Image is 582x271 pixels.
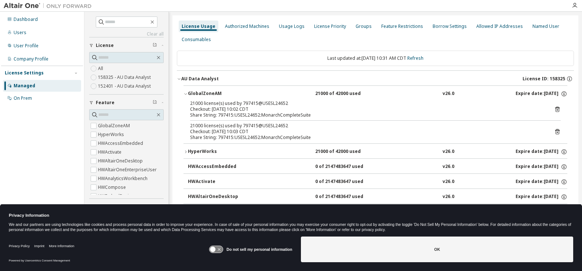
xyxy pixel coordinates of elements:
label: GlobalZoneAM [98,121,131,130]
div: License Settings [5,70,44,76]
label: HWAnalyticsWorkbench [98,174,149,183]
div: 0 of 2147483647 used [315,194,381,200]
div: Feature Restrictions [381,23,423,29]
div: Consumables [182,37,211,43]
div: Managed [14,83,35,89]
div: Checkout: [DATE] 10:02 CDT [190,106,543,112]
div: 21000 of 42000 used [315,91,381,97]
div: Expire date: [DATE] [516,164,567,170]
div: AU Data Analyst [181,76,219,82]
div: v26.0 [443,91,454,97]
div: HWAltairOneDesktop [188,194,254,200]
div: 21000 of 42000 used [315,149,381,155]
button: AU Data AnalystLicense ID: 158325 [177,71,574,87]
div: Dashboard [14,17,38,22]
span: Clear filter [153,100,157,106]
div: Last updated at: [DATE] 10:31 AM CDT [177,51,574,66]
label: HWAltairOneEnterpriseUser [98,165,158,174]
div: License Usage [182,23,215,29]
div: Share String: 797415:USESL24652:MonarchCompleteSuite [190,135,543,140]
div: GlobalZoneAM [188,91,254,97]
button: HWAltairOneDesktop0 of 2147483647 usedv26.0Expire date:[DATE] [188,189,567,205]
div: v26.0 [443,179,454,185]
a: Refresh [407,55,423,61]
div: v26.0 [443,164,454,170]
div: HWAccessEmbedded [188,164,254,170]
label: 158325 - AU Data Analyst [98,73,152,82]
div: Authorized Machines [225,23,269,29]
span: Clear filter [153,43,157,48]
label: HWCompose [98,183,127,192]
div: On Prem [14,95,32,101]
div: License Priority [314,23,346,29]
div: Expire date: [DATE] [516,179,567,185]
div: Expire date: [DATE] [516,91,567,97]
a: Clear all [89,31,164,37]
div: Groups [356,23,372,29]
div: 21000 license(s) used by 797415@USESL24652 [190,123,543,129]
button: HyperWorks21000 of 42000 usedv26.0Expire date:[DATE] [183,144,567,160]
button: HWActivate0 of 2147483647 usedv26.0Expire date:[DATE] [188,174,567,190]
div: User Profile [14,43,39,49]
img: Altair One [4,2,95,10]
div: Borrow Settings [433,23,467,29]
label: All [98,64,105,73]
label: HWAccessEmbedded [98,139,145,148]
div: Company Profile [14,56,48,62]
label: HWAltairOneDesktop [98,157,144,165]
span: License ID: 158325 [523,76,565,82]
button: GlobalZoneAM21000 of 42000 usedv26.0Expire date:[DATE] [183,86,567,102]
button: HWAccessEmbedded0 of 2147483647 usedv26.0Expire date:[DATE] [188,159,567,175]
div: HyperWorks [188,149,254,155]
span: License [96,43,114,48]
button: Feature [89,95,164,111]
div: v26.0 [443,194,454,200]
div: Checkout: [DATE] 10:03 CDT [190,129,543,135]
div: v26.0 [443,149,454,155]
div: Allowed IP Addresses [476,23,523,29]
span: Feature [96,100,114,106]
label: HWActivate [98,148,123,157]
div: Users [14,30,26,36]
div: Usage Logs [279,23,305,29]
div: Share String: 797415:USESL24652:MonarchCompleteSuite [190,112,543,118]
button: Only my usage [89,199,164,215]
div: HWActivate [188,179,254,185]
label: 152401 - AU Data Analyst [98,82,152,91]
div: Expire date: [DATE] [516,194,567,200]
div: 21000 license(s) used by 797415@USESL24652 [190,100,543,106]
label: HyperWorks [98,130,126,139]
div: Named User [532,23,559,29]
label: HWEmbedBasic [98,192,132,201]
button: License [89,37,164,54]
div: 0 of 2147483647 used [315,164,381,170]
div: Expire date: [DATE] [516,149,567,155]
div: 0 of 2147483647 used [315,179,381,185]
